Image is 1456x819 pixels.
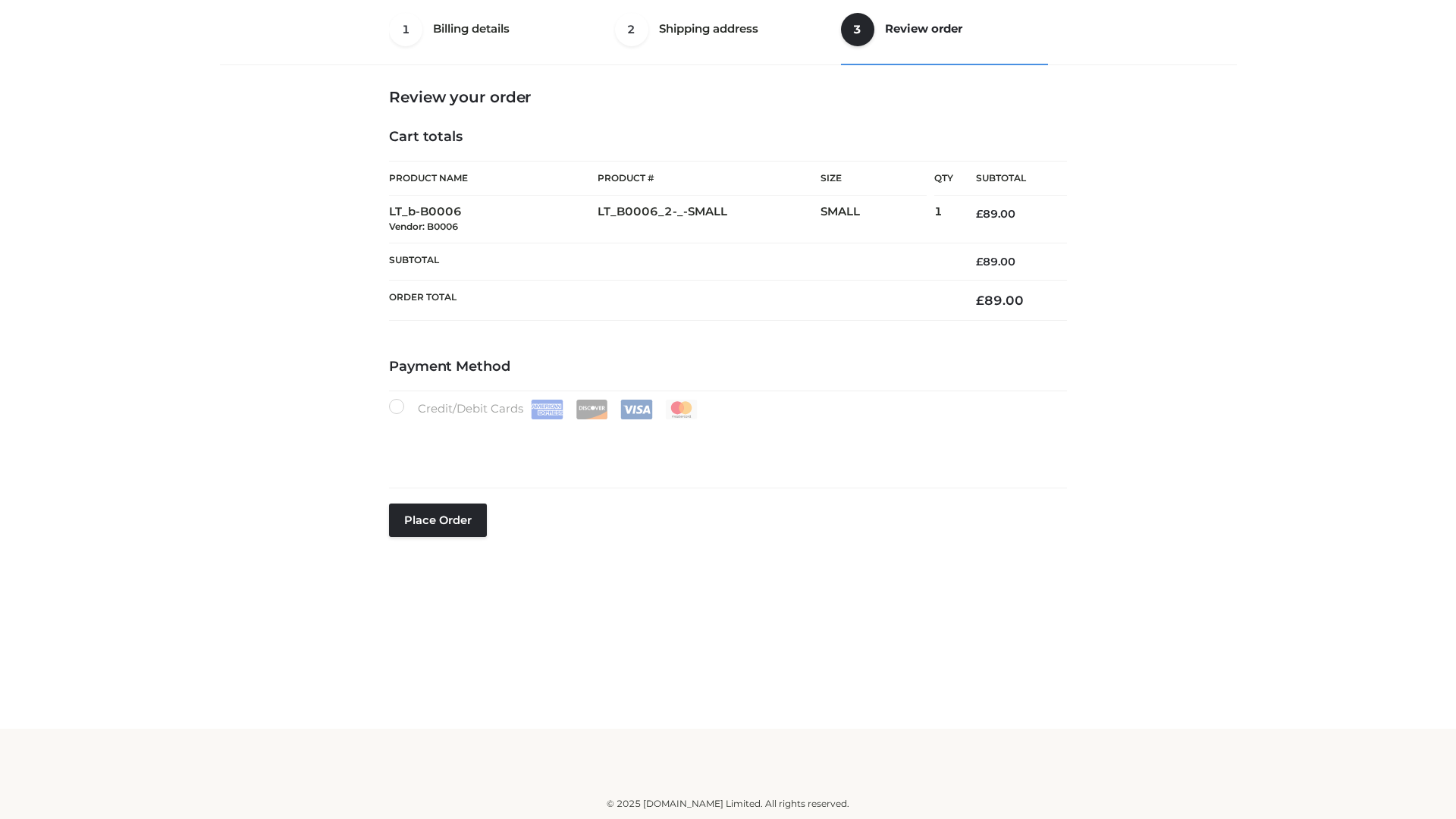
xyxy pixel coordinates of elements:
bdi: 89.00 [976,293,1024,308]
th: Size [821,162,927,196]
th: Product # [598,161,821,196]
td: 1 [934,196,953,243]
iframe: Secure payment input frame [386,416,1064,472]
td: SMALL [821,196,934,243]
button: Place order [389,504,487,537]
bdi: 89.00 [976,255,1015,268]
td: LT_b-B0006 [389,196,598,243]
small: Vendor: B0006 [389,221,458,232]
img: Visa [620,400,653,419]
bdi: 89.00 [976,207,1015,221]
h3: Review your order [389,88,1067,106]
th: Product Name [389,161,598,196]
img: Amex [531,400,563,419]
th: Order Total [389,281,953,321]
h4: Cart totals [389,129,1067,146]
div: © 2025 [DOMAIN_NAME] Limited. All rights reserved. [225,796,1231,811]
th: Subtotal [953,162,1067,196]
span: £ [976,255,983,268]
th: Qty [934,161,953,196]
th: Subtotal [389,243,953,280]
img: Discover [576,400,608,419]
img: Mastercard [665,400,698,419]
h4: Payment Method [389,359,1067,375]
span: £ [976,207,983,221]
td: LT_B0006_2-_-SMALL [598,196,821,243]
span: £ [976,293,984,308]
label: Credit/Debit Cards [389,399,699,419]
